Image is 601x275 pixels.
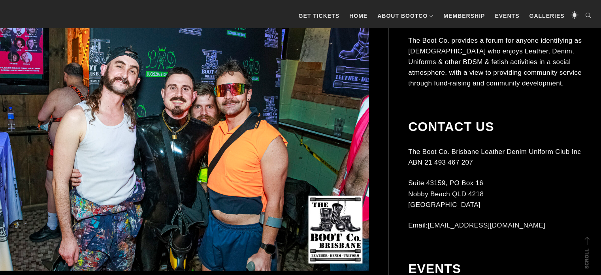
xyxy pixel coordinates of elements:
a: About BootCo [373,4,437,28]
a: Events [491,4,523,28]
p: The Boot Co. provides a forum for anyone identifying as [DEMOGRAPHIC_DATA] who enjoys Leather, De... [408,35,595,89]
a: [EMAIL_ADDRESS][DOMAIN_NAME] [428,222,545,229]
h2: Contact Us [408,119,595,134]
a: GET TICKETS [294,4,343,28]
p: Email: [408,220,595,231]
a: Home [345,4,371,28]
a: Galleries [525,4,568,28]
strong: Scroll [584,248,590,269]
a: Membership [439,4,489,28]
p: Suite 43159, PO Box 16 Nobby Beach QLD 4218 [GEOGRAPHIC_DATA] [408,178,595,210]
p: The Boot Co. Brisbane Leather Denim Uniform Club Inc ABN 21 493 467 207 [408,146,595,168]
